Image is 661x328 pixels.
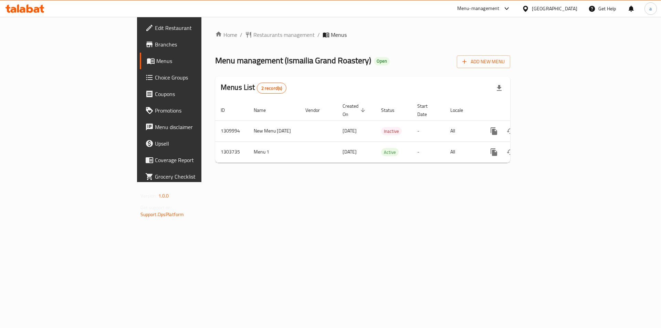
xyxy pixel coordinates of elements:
span: [DATE] [343,126,357,135]
li: / [317,31,320,39]
span: Edit Restaurant [155,24,242,32]
td: Menu 1 [248,141,300,162]
span: Choice Groups [155,73,242,82]
div: Total records count [257,83,287,94]
td: - [412,141,445,162]
span: Menu management ( Ismailia Grand Roastery ) [215,53,371,68]
span: Grocery Checklist [155,172,242,181]
span: Name [254,106,275,114]
td: - [412,120,445,141]
span: Locale [450,106,472,114]
a: Promotions [140,102,248,119]
a: Branches [140,36,248,53]
a: Coupons [140,86,248,102]
span: 1.0.0 [158,191,169,200]
div: Export file [491,80,507,96]
button: more [486,144,502,160]
span: [DATE] [343,147,357,156]
span: Coupons [155,90,242,98]
span: Restaurants management [253,31,315,39]
span: Active [381,148,399,156]
span: Status [381,106,403,114]
table: enhanced table [215,100,557,163]
a: Menu disclaimer [140,119,248,135]
button: more [486,123,502,139]
button: Change Status [502,123,519,139]
span: Add New Menu [462,57,505,66]
span: Open [374,58,390,64]
a: Restaurants management [245,31,315,39]
div: [GEOGRAPHIC_DATA] [532,5,577,12]
th: Actions [480,100,557,121]
span: Start Date [417,102,437,118]
a: Support.OpsPlatform [140,210,184,219]
span: Branches [155,40,242,49]
a: Upsell [140,135,248,152]
td: New Menu [DATE] [248,120,300,141]
span: Inactive [381,127,402,135]
span: Get support on: [140,203,172,212]
span: Version: [140,191,157,200]
div: Menu-management [457,4,500,13]
span: Vendor [305,106,329,114]
td: All [445,141,480,162]
span: Promotions [155,106,242,115]
button: Change Status [502,144,519,160]
td: All [445,120,480,141]
h2: Menus List [221,82,286,94]
a: Menus [140,53,248,69]
div: Open [374,57,390,65]
nav: breadcrumb [215,31,510,39]
span: Coverage Report [155,156,242,164]
span: Menus [331,31,347,39]
span: ID [221,106,234,114]
a: Grocery Checklist [140,168,248,185]
span: Menu disclaimer [155,123,242,131]
a: Choice Groups [140,69,248,86]
span: Created On [343,102,367,118]
span: a [649,5,652,12]
a: Coverage Report [140,152,248,168]
span: Upsell [155,139,242,148]
span: Menus [156,57,242,65]
button: Add New Menu [457,55,510,68]
span: 2 record(s) [257,85,286,92]
a: Edit Restaurant [140,20,248,36]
